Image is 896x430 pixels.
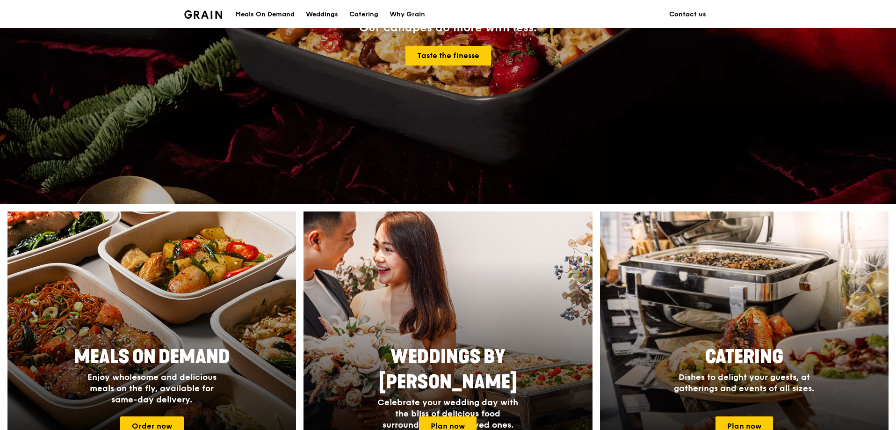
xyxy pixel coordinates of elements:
a: Taste the finesse [405,46,491,66]
img: Grain [184,10,222,19]
div: Catering [349,0,378,29]
div: Why Grain [390,0,425,29]
span: Meals On Demand [74,346,230,368]
div: Meals On Demand [235,0,295,29]
a: Weddings [300,0,344,29]
span: Enjoy wholesome and delicious meals on the fly, available for same-day delivery. [87,372,217,405]
a: Catering [344,0,384,29]
div: Weddings [306,0,338,29]
span: Dishes to delight your guests, at gatherings and events of all sizes. [674,372,814,394]
a: Contact us [664,0,712,29]
span: Celebrate your wedding day with the bliss of delicious food surrounded by your loved ones. [377,397,518,430]
a: Why Grain [384,0,431,29]
span: Weddings by [PERSON_NAME] [379,346,517,394]
span: Catering [705,346,783,368]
